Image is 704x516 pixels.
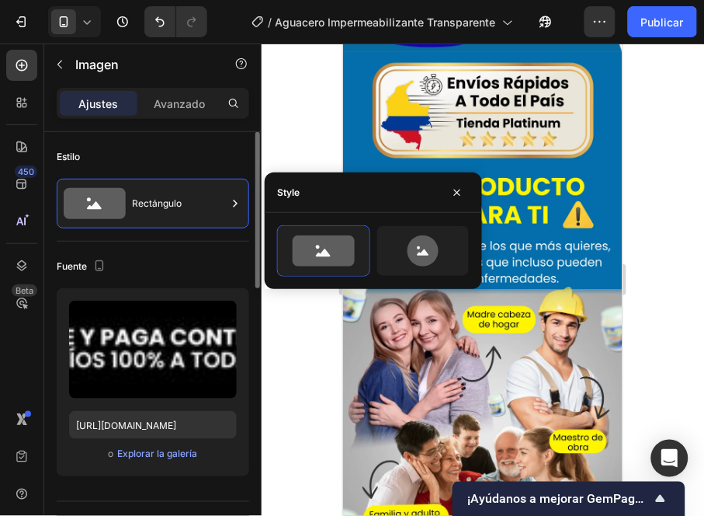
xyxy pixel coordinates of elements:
font: Avanzado [154,97,205,110]
font: ¡Ayúdanos a mejorar GemPages! [468,492,652,507]
font: Explorar la galería [117,448,197,460]
img: imagen de vista previa [69,301,237,399]
font: Publicar [641,16,684,29]
span: Help us improve GemPages! [468,492,651,507]
font: o [108,448,113,460]
font: Estilo [57,151,80,162]
font: Imagen [75,57,119,72]
div: Style [277,186,300,200]
p: Imagen [75,55,207,74]
input: https://ejemplo.com/imagen.jpg [69,411,237,439]
div: Abrir Intercom Messenger [651,440,688,477]
font: Ajustes [79,97,119,110]
div: Deshacer/Rehacer [144,6,207,37]
font: 450 [18,166,34,177]
button: Mostrar encuesta - ¡Ayúdanos a mejorar GemPages! [468,490,670,508]
button: Explorar la galería [116,447,198,462]
font: Beta [16,285,33,296]
iframe: Área de diseño [343,44,623,516]
font: / [269,16,272,29]
font: Fuente [57,260,87,272]
font: Rectángulo [132,197,182,209]
button: Publicar [628,6,697,37]
font: Aguacero Impermeabilizante Transparente [276,16,496,29]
